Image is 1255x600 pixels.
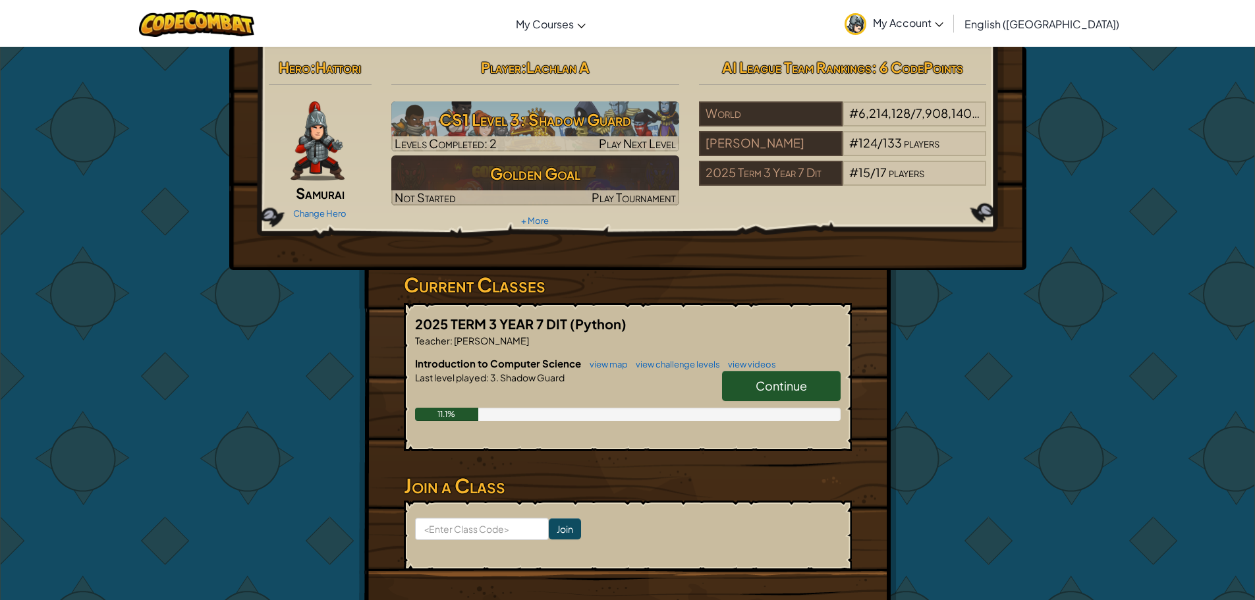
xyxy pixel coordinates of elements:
[139,10,254,37] img: CodeCombat logo
[876,165,887,180] span: 17
[699,131,843,156] div: [PERSON_NAME]
[570,315,627,332] span: (Python)
[486,371,489,383] span: :
[296,184,345,202] span: Samurai
[549,518,581,539] input: Join
[404,471,852,501] h3: Join a Class
[521,58,526,76] span: :
[629,359,720,369] a: view challenge levels
[499,371,565,383] span: Shadow Guard
[391,101,679,151] a: Play Next Level
[415,315,570,332] span: 2025 TERM 3 YEAR 7 DIT
[873,16,943,30] span: My Account
[910,105,916,121] span: /
[889,165,924,180] span: players
[521,215,549,226] a: + More
[699,161,843,186] div: 2025 Term 3 Year 7 Dit
[699,144,987,159] a: [PERSON_NAME]#124/133players
[858,135,878,150] span: 124
[415,371,486,383] span: Last level played
[592,190,676,205] span: Play Tournament
[721,359,776,369] a: view videos
[415,408,479,421] div: 11.1%
[699,114,987,129] a: World#6,214,128/7,908,140players
[964,17,1119,31] span: English ([GEOGRAPHIC_DATA])
[858,105,910,121] span: 6,214,128
[870,165,876,180] span: /
[916,105,980,121] span: 7,908,140
[391,155,679,205] a: Golden GoalNot StartedPlay Tournament
[583,359,628,369] a: view map
[293,208,347,219] a: Change Hero
[310,58,316,76] span: :
[526,58,590,76] span: Lachlan A
[453,335,529,346] span: [PERSON_NAME]
[415,518,549,540] input: <Enter Class Code>
[878,135,883,150] span: /
[883,135,902,150] span: 133
[391,105,679,134] h3: CS1 Level 3: Shadow Guard
[395,190,456,205] span: Not Started
[838,3,950,44] a: My Account
[481,58,521,76] span: Player
[415,335,450,346] span: Teacher
[904,135,939,150] span: players
[279,58,310,76] span: Hero
[599,136,676,151] span: Play Next Level
[415,357,583,369] span: Introduction to Computer Science
[391,101,679,151] img: CS1 Level 3: Shadow Guard
[849,165,858,180] span: #
[872,58,963,76] span: : 6 CodePoints
[722,58,872,76] span: AI League Team Rankings
[845,13,866,35] img: avatar
[699,173,987,188] a: 2025 Term 3 Year 7 Dit#15/17players
[849,105,858,121] span: #
[395,136,497,151] span: Levels Completed: 2
[450,335,453,346] span: :
[316,58,361,76] span: Hattori
[858,165,870,180] span: 15
[391,159,679,188] h3: Golden Goal
[489,371,499,383] span: 3.
[756,378,807,393] span: Continue
[509,6,592,41] a: My Courses
[849,135,858,150] span: #
[958,6,1126,41] a: English ([GEOGRAPHIC_DATA])
[291,101,345,180] img: samurai.pose.png
[699,101,843,126] div: World
[391,155,679,205] img: Golden Goal
[516,17,574,31] span: My Courses
[404,270,852,300] h3: Current Classes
